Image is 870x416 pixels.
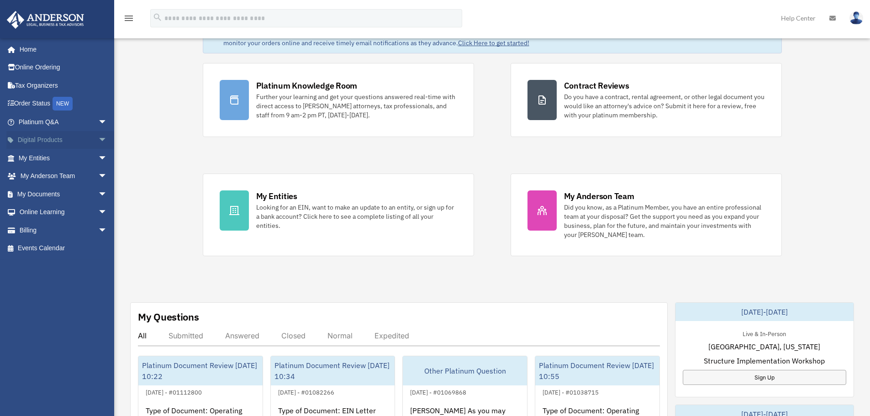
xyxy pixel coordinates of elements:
[6,131,121,149] a: Digital Productsarrow_drop_down
[98,185,116,204] span: arrow_drop_down
[225,331,259,340] div: Answered
[98,203,116,222] span: arrow_drop_down
[6,167,121,185] a: My Anderson Teamarrow_drop_down
[256,203,457,230] div: Looking for an EIN, want to make an update to an entity, or sign up for a bank account? Click her...
[675,303,854,321] div: [DATE]-[DATE]
[849,11,863,25] img: User Pic
[256,92,457,120] div: Further your learning and get your questions answered real-time with direct access to [PERSON_NAM...
[256,190,297,202] div: My Entities
[138,331,147,340] div: All
[98,149,116,168] span: arrow_drop_down
[6,149,121,167] a: My Entitiesarrow_drop_down
[6,95,121,113] a: Order StatusNEW
[138,356,263,385] div: Platinum Document Review [DATE] 10:22
[6,239,121,258] a: Events Calendar
[511,174,782,256] a: My Anderson Team Did you know, as a Platinum Member, you have an entire professional team at your...
[6,113,121,131] a: Platinum Q&Aarrow_drop_down
[98,113,116,132] span: arrow_drop_down
[6,40,116,58] a: Home
[458,39,529,47] a: Click Here to get started!
[564,190,634,202] div: My Anderson Team
[256,80,358,91] div: Platinum Knowledge Room
[153,12,163,22] i: search
[271,387,342,396] div: [DATE] - #01082266
[535,356,659,385] div: Platinum Document Review [DATE] 10:55
[683,370,846,385] a: Sign Up
[98,131,116,150] span: arrow_drop_down
[535,387,606,396] div: [DATE] - #01038715
[6,185,121,203] a: My Documentsarrow_drop_down
[564,92,765,120] div: Do you have a contract, rental agreement, or other legal document you would like an attorney's ad...
[98,167,116,186] span: arrow_drop_down
[203,63,474,137] a: Platinum Knowledge Room Further your learning and get your questions answered real-time with dire...
[735,328,793,338] div: Live & In-Person
[138,387,209,396] div: [DATE] - #01112800
[271,356,395,385] div: Platinum Document Review [DATE] 10:34
[123,13,134,24] i: menu
[169,331,203,340] div: Submitted
[327,331,353,340] div: Normal
[374,331,409,340] div: Expedited
[564,203,765,239] div: Did you know, as a Platinum Member, you have an entire professional team at your disposal? Get th...
[123,16,134,24] a: menu
[98,221,116,240] span: arrow_drop_down
[511,63,782,137] a: Contract Reviews Do you have a contract, rental agreement, or other legal document you would like...
[203,174,474,256] a: My Entities Looking for an EIN, want to make an update to an entity, or sign up for a bank accoun...
[53,97,73,111] div: NEW
[704,355,825,366] span: Structure Implementation Workshop
[6,203,121,221] a: Online Learningarrow_drop_down
[6,221,121,239] a: Billingarrow_drop_down
[708,341,820,352] span: [GEOGRAPHIC_DATA], [US_STATE]
[6,76,121,95] a: Tax Organizers
[564,80,629,91] div: Contract Reviews
[403,387,474,396] div: [DATE] - #01069868
[6,58,121,77] a: Online Ordering
[403,356,527,385] div: Other Platinum Question
[281,331,306,340] div: Closed
[4,11,87,29] img: Anderson Advisors Platinum Portal
[138,310,199,324] div: My Questions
